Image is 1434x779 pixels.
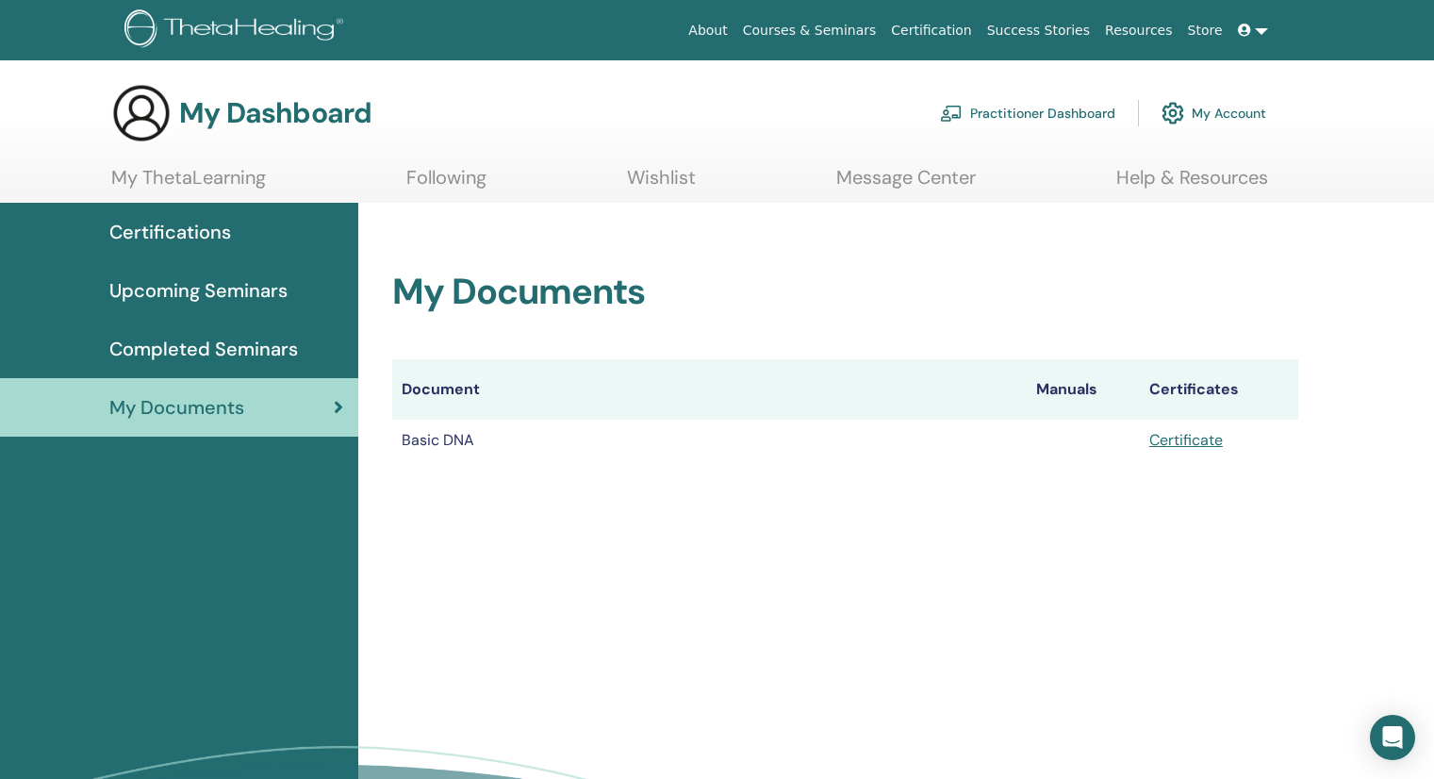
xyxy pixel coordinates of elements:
[1162,97,1184,129] img: cog.svg
[406,166,486,203] a: Following
[124,9,350,52] img: logo.png
[111,83,172,143] img: generic-user-icon.jpg
[109,218,231,246] span: Certifications
[1370,715,1415,760] div: Open Intercom Messenger
[681,13,734,48] a: About
[883,13,979,48] a: Certification
[1097,13,1180,48] a: Resources
[109,276,288,305] span: Upcoming Seminars
[392,420,1027,461] td: Basic DNA
[1140,359,1298,420] th: Certificates
[109,393,244,422] span: My Documents
[392,271,1298,314] h2: My Documents
[179,96,371,130] h3: My Dashboard
[627,166,696,203] a: Wishlist
[109,335,298,363] span: Completed Seminars
[392,359,1027,420] th: Document
[940,105,963,122] img: chalkboard-teacher.svg
[980,13,1097,48] a: Success Stories
[111,166,266,203] a: My ThetaLearning
[1149,430,1223,450] a: Certificate
[1180,13,1230,48] a: Store
[735,13,884,48] a: Courses & Seminars
[940,92,1115,134] a: Practitioner Dashboard
[1162,92,1266,134] a: My Account
[836,166,976,203] a: Message Center
[1027,359,1140,420] th: Manuals
[1116,166,1268,203] a: Help & Resources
